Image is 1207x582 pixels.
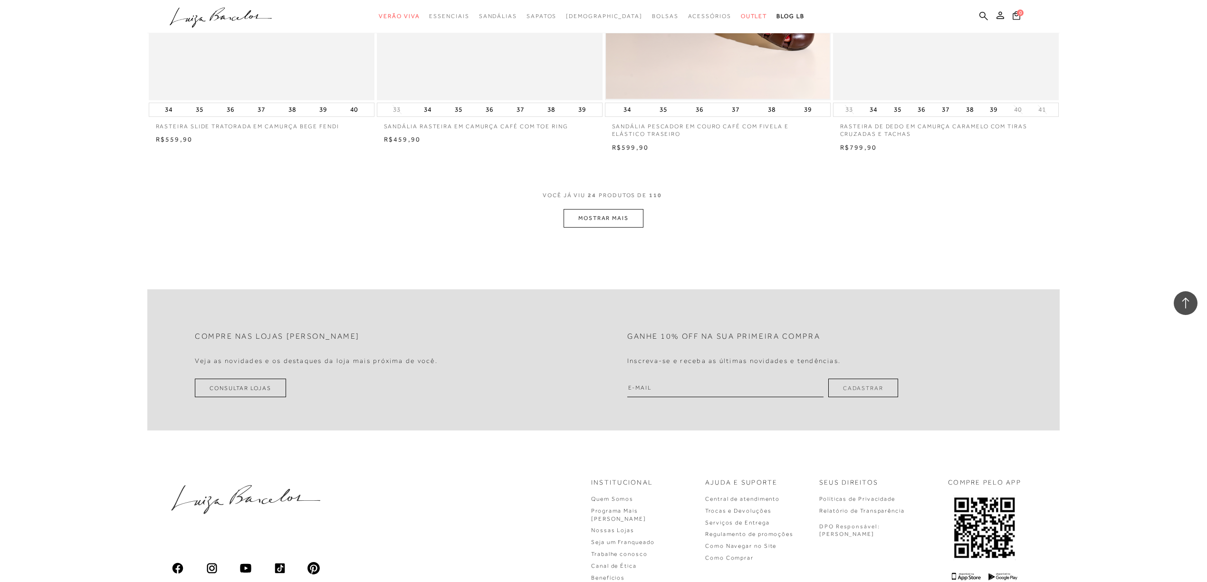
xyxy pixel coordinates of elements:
span: Sandálias [479,13,517,19]
span: [DEMOGRAPHIC_DATA] [566,13,642,19]
a: categoryNavScreenReaderText [688,8,731,25]
a: Seja um Franqueado [591,539,655,545]
a: SANDÁLIA PESCADOR EM COURO CAFÉ COM FIVELA E ELÁSTICO TRASEIRO [605,117,831,139]
button: Cadastrar [828,379,898,397]
span: Verão Viva [379,13,420,19]
a: Programa Mais [PERSON_NAME] [591,507,646,522]
a: Regulamento de promoções [705,531,794,537]
button: 37 [939,103,952,116]
button: 40 [1011,105,1025,114]
a: Quem Somos [591,496,633,502]
a: Trabalhe conosco [591,551,648,557]
h4: Inscreva-se e receba as últimas novidades e tendências. [627,357,841,365]
a: categoryNavScreenReaderText [429,8,469,25]
a: Canal de Ética [591,563,637,569]
p: DPO Responsável: [PERSON_NAME] [819,523,880,539]
a: categoryNavScreenReaderText [379,8,420,25]
span: 24 [588,191,596,209]
button: 0 [1010,10,1023,23]
button: 41 [1035,105,1049,114]
button: 38 [545,103,558,116]
button: 36 [483,103,496,116]
span: Sapatos [527,13,556,19]
a: Serviços de Entrega [705,519,769,526]
p: Institucional [591,478,653,487]
img: luiza-barcelos.png [171,485,320,514]
button: 39 [575,103,589,116]
a: Nossas Lojas [591,527,634,534]
a: noSubCategoriesText [566,8,642,25]
a: Como Comprar [705,554,754,561]
button: 34 [867,103,880,116]
button: 39 [316,103,330,116]
img: pinterest_ios_filled [307,562,320,575]
span: VOCê JÁ VIU [543,191,585,200]
button: 35 [891,103,904,116]
a: categoryNavScreenReaderText [741,8,767,25]
button: 36 [224,103,237,116]
span: BLOG LB [776,13,804,19]
a: RASTEIRA DE DEDO EM CAMURÇA CARAMELO COM TIRAS CRUZADAS E TACHAS [833,117,1059,139]
button: 36 [915,103,928,116]
span: R$559,90 [156,135,193,143]
button: 40 [347,103,361,116]
p: Seus Direitos [819,478,878,487]
a: BLOG LB [776,8,804,25]
span: PRODUTOS DE [599,191,647,200]
button: 37 [255,103,268,116]
button: 38 [963,103,977,116]
img: facebook_ios_glyph [171,562,184,575]
button: 37 [729,103,742,116]
button: MOSTRAR MAIS [564,209,643,228]
span: 0 [1017,10,1024,16]
a: Como Navegar no Site [705,543,776,549]
a: categoryNavScreenReaderText [652,8,679,25]
span: Bolsas [652,13,679,19]
h2: Ganhe 10% off na sua primeira compra [627,332,820,341]
h4: Veja as novidades e os destaques da loja mais próxima de você. [195,357,438,365]
img: tiktok [273,562,287,575]
button: 37 [514,103,527,116]
button: 39 [987,103,1000,116]
span: R$599,90 [612,143,649,151]
img: Google Play Logo [988,572,1017,581]
a: Trocas e Devoluções [705,507,771,514]
span: 110 [649,191,662,209]
button: 35 [657,103,670,116]
button: 34 [162,103,175,116]
span: R$459,90 [384,135,421,143]
button: 39 [801,103,814,116]
button: 35 [193,103,206,116]
span: Essenciais [429,13,469,19]
a: categoryNavScreenReaderText [527,8,556,25]
a: Relatório de Transparência [819,507,905,514]
button: 36 [693,103,706,116]
span: Outlet [741,13,767,19]
a: Central de atendimento [705,496,780,502]
button: 38 [286,103,299,116]
img: instagram_material_outline [205,562,219,575]
img: youtube_material_rounded [239,562,252,575]
img: QRCODE [953,495,1016,560]
h2: Compre nas lojas [PERSON_NAME] [195,332,360,341]
p: COMPRE PELO APP [948,478,1021,487]
button: 34 [621,103,634,116]
span: Acessórios [688,13,731,19]
button: 33 [390,105,403,114]
a: Consultar Lojas [195,379,286,397]
button: 33 [843,105,856,114]
input: E-mail [627,379,824,397]
button: 38 [765,103,778,116]
span: R$799,90 [840,143,877,151]
img: App Store Logo [952,572,981,581]
button: 35 [452,103,465,116]
a: Políticas de Privacidade [819,496,895,502]
a: RASTEIRA SLIDE TRATORADA EM CAMURÇA BEGE FENDI [149,117,374,131]
a: SANDÁLIA RASTEIRA EM CAMURÇA CAFÉ COM TOE RING [377,117,603,131]
a: categoryNavScreenReaderText [479,8,517,25]
p: Ajuda e Suporte [705,478,778,487]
